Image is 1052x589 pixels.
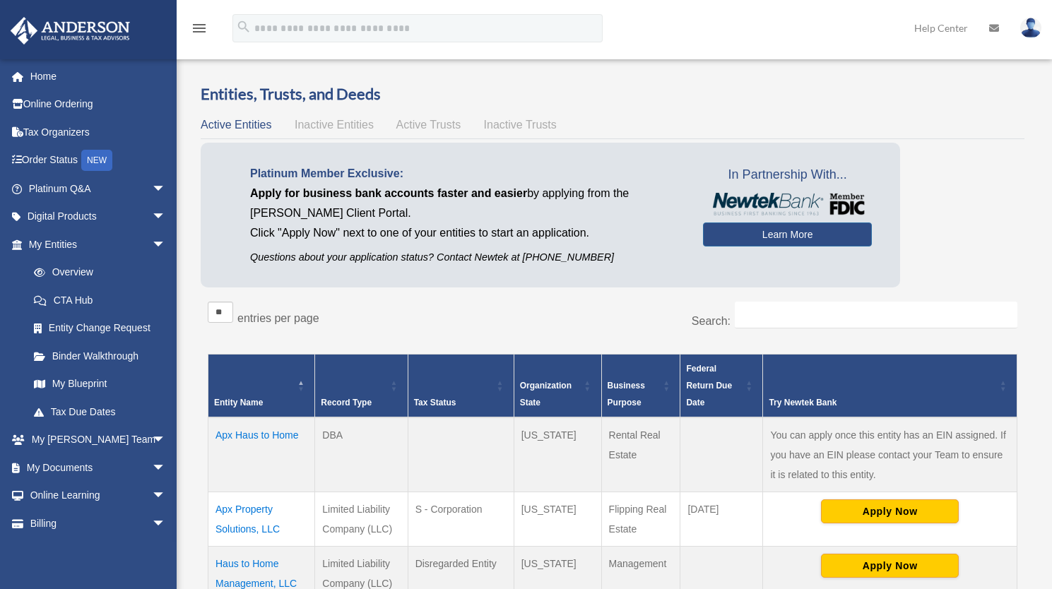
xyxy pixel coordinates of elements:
[601,492,680,546] td: Flipping Real Estate
[81,150,112,171] div: NEW
[514,417,601,492] td: [US_STATE]
[191,25,208,37] a: menu
[315,354,408,417] th: Record Type: Activate to sort
[250,223,682,243] p: Click "Apply Now" next to one of your entities to start an application.
[214,398,263,407] span: Entity Name
[710,193,865,215] img: NewtekBankLogoSM.png
[315,417,408,492] td: DBA
[20,314,180,343] a: Entity Change Request
[20,398,180,426] a: Tax Due Dates
[236,19,252,35] i: search
[250,184,682,223] p: by applying from the [PERSON_NAME] Client Portal.
[686,364,732,407] span: Federal Return Due Date
[414,398,456,407] span: Tax Status
[763,354,1017,417] th: Try Newtek Bank : Activate to sort
[6,17,134,44] img: Anderson Advisors Platinum Portal
[250,187,527,199] span: Apply for business bank accounts faster and easier
[396,119,461,131] span: Active Trusts
[10,146,187,175] a: Order StatusNEW
[763,417,1017,492] td: You can apply once this entity has an EIN assigned. If you have an EIN please contact your Team t...
[208,417,315,492] td: Apx Haus to Home
[10,90,187,119] a: Online Ordering
[152,203,180,232] span: arrow_drop_down
[10,509,187,537] a: Billingarrow_drop_down
[20,342,180,370] a: Binder Walkthrough
[703,164,872,186] span: In Partnership With...
[601,417,680,492] td: Rental Real Estate
[10,203,187,231] a: Digital Productsarrow_drop_down
[152,174,180,203] span: arrow_drop_down
[1020,18,1041,38] img: User Pic
[10,453,187,482] a: My Documentsarrow_drop_down
[152,509,180,538] span: arrow_drop_down
[208,492,315,546] td: Apx Property Solutions, LLC
[315,492,408,546] td: Limited Liability Company (LLC)
[250,164,682,184] p: Platinum Member Exclusive:
[692,315,731,327] label: Search:
[191,20,208,37] i: menu
[10,426,187,454] a: My [PERSON_NAME] Teamarrow_drop_down
[10,118,187,146] a: Tax Organizers
[821,554,959,578] button: Apply Now
[680,492,763,546] td: [DATE]
[208,354,315,417] th: Entity Name: Activate to invert sorting
[514,354,601,417] th: Organization State: Activate to sort
[250,249,682,266] p: Questions about your application status? Contact Newtek at [PHONE_NUMBER]
[514,492,601,546] td: [US_STATE]
[152,230,180,259] span: arrow_drop_down
[601,354,680,417] th: Business Purpose: Activate to sort
[484,119,557,131] span: Inactive Trusts
[10,230,180,258] a: My Entitiesarrow_drop_down
[10,537,187,566] a: Events Calendar
[237,312,319,324] label: entries per page
[821,499,959,523] button: Apply Now
[201,83,1024,105] h3: Entities, Trusts, and Deeds
[201,119,271,131] span: Active Entities
[295,119,374,131] span: Inactive Entities
[20,370,180,398] a: My Blueprint
[152,426,180,455] span: arrow_drop_down
[10,62,187,90] a: Home
[20,258,173,287] a: Overview
[769,394,995,411] div: Try Newtek Bank
[703,222,872,246] a: Learn More
[520,381,572,407] span: Organization State
[152,453,180,482] span: arrow_drop_down
[20,286,180,314] a: CTA Hub
[408,354,514,417] th: Tax Status: Activate to sort
[608,381,645,407] span: Business Purpose
[680,354,763,417] th: Federal Return Due Date: Activate to sort
[152,482,180,511] span: arrow_drop_down
[408,492,514,546] td: S - Corporation
[321,398,372,407] span: Record Type
[10,482,187,510] a: Online Learningarrow_drop_down
[10,174,187,203] a: Platinum Q&Aarrow_drop_down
